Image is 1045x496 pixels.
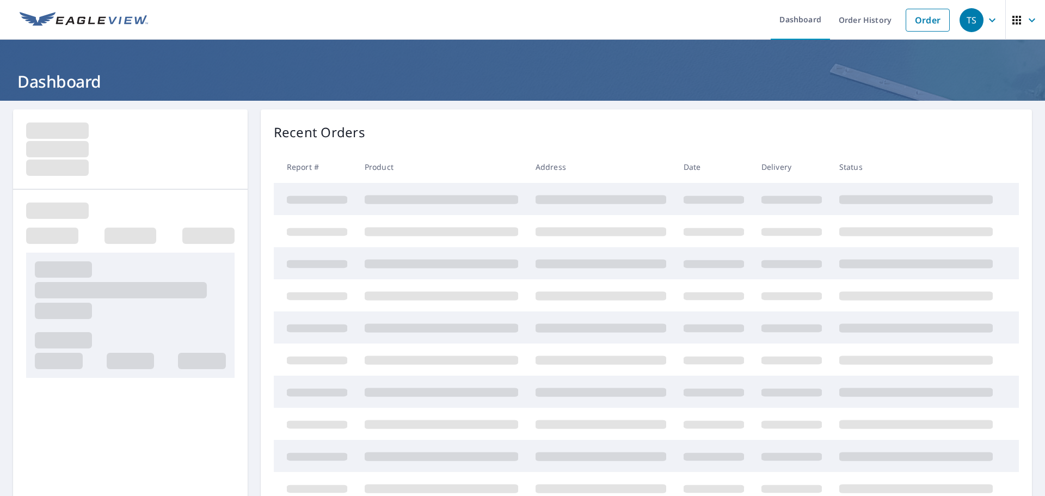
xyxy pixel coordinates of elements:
[274,151,356,183] th: Report #
[274,123,365,142] p: Recent Orders
[20,12,148,28] img: EV Logo
[675,151,753,183] th: Date
[960,8,983,32] div: TS
[753,151,831,183] th: Delivery
[831,151,1001,183] th: Status
[906,9,950,32] a: Order
[13,70,1032,93] h1: Dashboard
[356,151,527,183] th: Product
[527,151,675,183] th: Address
